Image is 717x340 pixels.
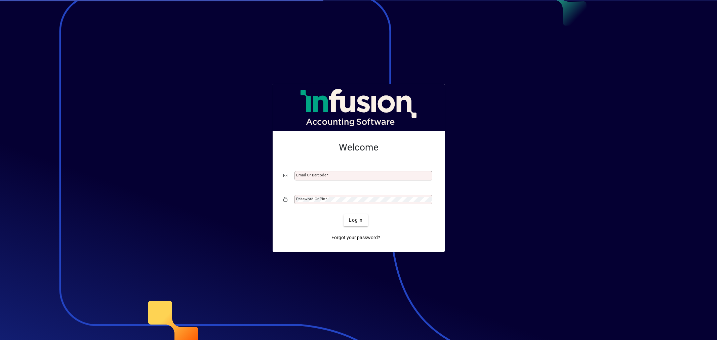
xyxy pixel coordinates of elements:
[296,173,326,177] mat-label: Email or Barcode
[344,214,368,226] button: Login
[331,234,380,241] span: Forgot your password?
[283,142,434,153] h2: Welcome
[329,232,383,244] a: Forgot your password?
[296,197,325,201] mat-label: Password or Pin
[349,217,363,224] span: Login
